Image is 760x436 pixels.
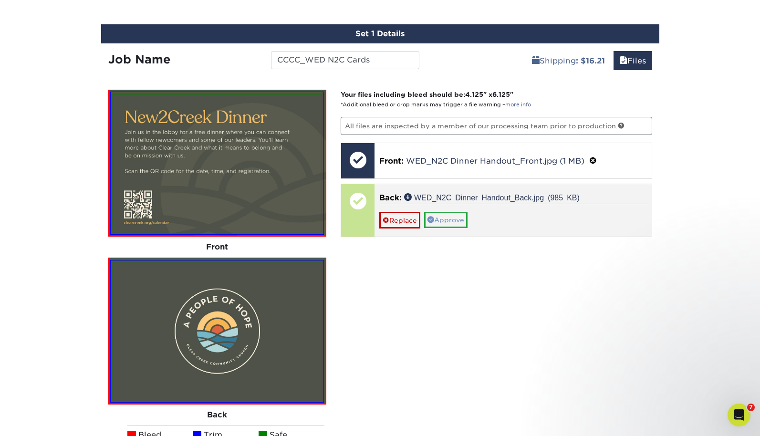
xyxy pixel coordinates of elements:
[526,51,611,70] a: Shipping: $16.21
[108,237,327,258] div: Front
[747,404,755,411] span: 7
[424,212,468,228] a: Approve
[620,56,627,65] span: files
[576,56,605,65] b: : $16.21
[614,51,652,70] a: Files
[728,404,750,426] iframe: Intercom live chat
[271,51,419,69] input: Enter a job name
[465,91,483,98] span: 4.125
[341,91,513,98] strong: Your files including bleed should be: " x "
[108,52,170,66] strong: Job Name
[379,212,420,228] a: Replace
[532,56,540,65] span: shipping
[108,405,327,426] div: Back
[379,193,402,202] span: Back:
[341,117,652,135] p: All files are inspected by a member of our processing team prior to production.
[404,193,580,201] a: WED_N2C Dinner Handout_Back.jpg (985 KB)
[379,156,404,166] span: Front:
[101,24,659,43] div: Set 1 Details
[341,102,531,108] small: *Additional bleed or crop marks may trigger a file warning –
[406,156,584,166] a: WED_N2C Dinner Handout_Front.jpg (1 MB)
[505,102,531,108] a: more info
[492,91,510,98] span: 6.125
